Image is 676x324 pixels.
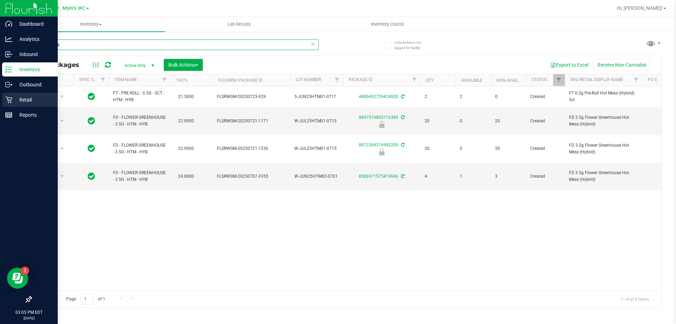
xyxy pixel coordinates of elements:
a: Flourish Package ID [218,78,263,83]
inline-svg: Reports [5,111,12,118]
span: FLSRWGM-20250721-1171 [217,118,286,124]
span: 0 [495,93,522,100]
span: 4 [425,173,451,180]
span: W-JUL25HTM01-0715 [294,118,339,124]
span: Hi, [PERSON_NAME]! [617,5,663,11]
span: Sync from Compliance System [400,142,405,147]
a: Inventory [17,17,165,32]
button: Bulk Actions [164,59,203,71]
span: Include items not tagged for facility [394,40,430,50]
button: Receive Non-Cannabis [593,59,651,71]
span: Page of 1 [60,294,111,305]
span: 22.9000 [175,116,198,126]
a: Lab Results [165,17,313,32]
div: Newly Received [342,121,421,128]
span: 20 [425,145,451,152]
span: Inventory [17,21,165,27]
span: FD 3.5g Flower Greenhouse Hot Mess (Hybrid) [569,170,638,183]
inline-svg: Outbound [5,81,12,88]
inline-svg: Inventory [5,66,12,73]
span: FLSRWGM-20250707-3355 [217,173,286,180]
a: Sync Status [79,77,106,82]
span: 0 [460,118,487,124]
a: Qty [426,78,434,83]
span: Clear [310,39,315,49]
a: 8897519805116385 [359,115,398,120]
inline-svg: Retail [5,96,12,103]
a: Filter [159,74,170,86]
a: Filter [97,74,109,86]
div: Newly Received [342,148,421,155]
span: 24.8000 [175,171,198,182]
span: Inventory Counts [362,21,414,27]
span: FT 0.5g Pre-Roll Hot Mess (Hybrid) 5ct [569,90,638,103]
span: select [58,116,67,126]
span: 3 [495,173,522,180]
span: 2 [425,93,451,100]
a: Filter [409,74,420,86]
a: Status [532,77,547,82]
span: Sync from Compliance System [400,174,405,179]
a: Available [461,78,482,83]
a: 4480492729424920 [359,94,398,99]
span: FT - PRE-ROLL - 0.5G - 5CT - HTM - HYB [113,90,166,103]
span: 20 [425,118,451,124]
span: FLSRWGM-20250723-929 [217,93,286,100]
iframe: Resource center [7,268,28,289]
span: FD 3.5g Flower Greenhouse Hot Mess (Hybrid) [569,142,638,155]
a: THC% [176,78,188,83]
a: Filter [553,74,565,86]
span: Sync from Compliance System [400,115,405,120]
a: 8586971575419666 [359,174,398,179]
span: select [58,171,67,181]
span: 20 [495,145,522,152]
span: Created [530,145,561,152]
span: In Sync [88,143,95,153]
p: Retail [12,96,55,104]
span: Bulk Actions [168,62,198,68]
span: 20 [495,118,522,124]
a: 8812264316942209 [359,142,398,147]
button: Export to Excel [546,59,593,71]
span: FLSRWGM-20250721-1236 [217,145,286,152]
inline-svg: Dashboard [5,20,12,27]
input: 1 [81,294,93,305]
p: [DATE] [3,316,55,321]
iframe: Resource center unread badge [21,267,29,275]
p: 03:05 PM EDT [3,309,55,316]
p: Inventory [12,65,55,74]
span: In Sync [88,92,95,102]
span: In Sync [88,171,95,181]
a: Filter [631,74,642,86]
span: 21.5000 [175,92,198,102]
p: Outbound [12,80,55,89]
a: Item Name [114,77,137,82]
span: 1 [460,173,487,180]
p: Dashboard [12,20,55,28]
span: FD - FLOWER GREENHOUSE - 3.5G - HTM - HYB [113,114,166,128]
span: select [58,144,67,154]
span: Sync from Compliance System [400,94,405,99]
a: Lot Number [296,77,321,82]
span: FD - FLOWER GREENHOUSE - 3.5G - HTM - HYB [113,142,166,155]
span: Ft. Myers WC [55,5,86,11]
span: 1 - 4 of 4 items [615,294,655,304]
span: Lab Results [218,21,261,27]
span: 5-JUN25HTM01-0717 [294,93,339,100]
inline-svg: Inbound [5,51,12,58]
span: 0 [460,145,487,152]
span: W-JUL25HTM01-0715 [294,145,339,152]
input: Search Package ID, Item Name, SKU, Lot or Part Number... [31,39,319,50]
a: Sku Retail Display Name [570,77,623,82]
span: 22.9000 [175,143,198,154]
span: 2 [460,93,487,100]
p: Inbound [12,50,55,59]
a: Package ID [349,77,373,82]
span: FD 3.5g Flower Greenhouse Hot Mess (Hybrid) [569,114,638,128]
inline-svg: Analytics [5,36,12,43]
span: W-JUN25HTM02-0701 [294,173,339,180]
span: Created [530,93,561,100]
a: Non-Available [496,78,528,83]
span: FD - FLOWER GREENHOUSE - 3.5G - HTM - HYB [113,170,166,183]
p: Analytics [12,35,55,43]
